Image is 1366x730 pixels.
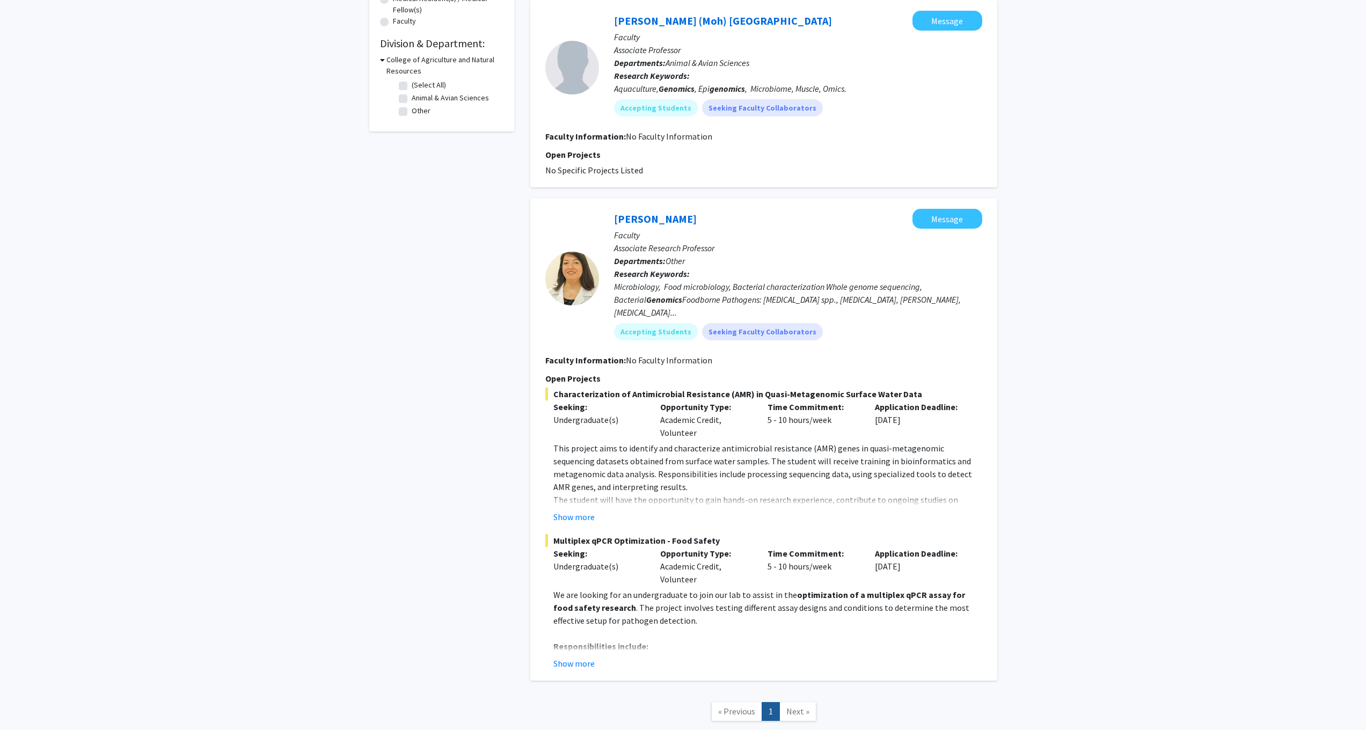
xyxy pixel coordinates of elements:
[779,702,816,721] a: Next Page
[867,400,974,439] div: [DATE]
[545,165,643,176] span: No Specific Projects Listed
[867,547,974,586] div: [DATE]
[768,547,859,560] p: Time Commitment:
[614,31,982,43] p: Faculty
[614,268,690,279] b: Research Keywords:
[545,148,982,161] p: Open Projects
[646,294,682,305] b: Genomics
[412,105,430,116] label: Other
[614,323,698,340] mat-chip: Accepting Students
[545,131,626,142] b: Faculty Information:
[545,355,626,366] b: Faculty Information:
[702,99,823,116] mat-chip: Seeking Faculty Collaborators
[702,323,823,340] mat-chip: Seeking Faculty Collaborators
[614,212,697,225] a: [PERSON_NAME]
[545,372,982,385] p: Open Projects
[553,400,645,413] p: Seeking:
[412,92,489,104] label: Animal & Avian Sciences
[659,83,695,94] b: Genomics
[545,534,982,547] span: Multiplex qPCR Optimization - Food Safety
[718,706,755,717] span: « Previous
[614,57,666,68] b: Departments:
[759,400,867,439] div: 5 - 10 hours/week
[553,641,648,652] strong: Responsibilities include:
[614,280,982,319] div: Microbiology, Food microbiology, Bacterial characterization Whole genome sequencing, Bacterial Fo...
[660,400,751,413] p: Opportunity Type:
[626,355,712,366] span: No Faculty Information
[614,43,982,56] p: Associate Professor
[380,37,503,50] h2: Division & Department:
[711,702,762,721] a: Previous Page
[875,400,966,413] p: Application Deadline:
[614,70,690,81] b: Research Keywords:
[666,255,685,266] span: Other
[912,11,982,31] button: Message Mohamed (Moh) Salem
[626,131,712,142] span: No Faculty Information
[545,388,982,400] span: Characterization of Antimicrobial Resistance (AMR) in Quasi-Metagenomic Surface Water Data
[553,560,645,573] div: Undergraduate(s)
[412,79,446,91] label: (Select All)
[553,442,982,493] p: This project aims to identify and characterize antimicrobial resistance (AMR) genes in quasi-meta...
[652,400,759,439] div: Academic Credit, Volunteer
[614,229,982,242] p: Faculty
[875,547,966,560] p: Application Deadline:
[614,82,982,95] div: Aquaculture, , Epi , Microbiome, Muscle, Omics.
[614,242,982,254] p: Associate Research Professor
[660,547,751,560] p: Opportunity Type:
[614,99,698,116] mat-chip: Accepting Students
[386,54,503,77] h3: College of Agriculture and Natural Resources
[553,547,645,560] p: Seeking:
[553,588,982,627] p: We are looking for an undergraduate to join our lab to assist in the . The project involves testi...
[553,493,982,532] p: The student will have the opportunity to gain hands-on research experience, contribute to ongoing...
[759,547,867,586] div: 5 - 10 hours/week
[786,706,809,717] span: Next »
[710,83,745,94] b: genomics
[652,547,759,586] div: Academic Credit, Volunteer
[8,682,46,722] iframe: Chat
[393,16,416,27] label: Faculty
[553,657,595,670] button: Show more
[666,57,749,68] span: Animal & Avian Sciences
[553,413,645,426] div: Undergraduate(s)
[553,510,595,523] button: Show more
[762,702,780,721] a: 1
[553,589,965,613] strong: optimization of a multiplex qPCR assay for food safety research
[768,400,859,413] p: Time Commitment:
[614,14,832,27] a: [PERSON_NAME] (Moh) [GEOGRAPHIC_DATA]
[614,255,666,266] b: Departments:
[912,209,982,229] button: Message Magaly Toro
